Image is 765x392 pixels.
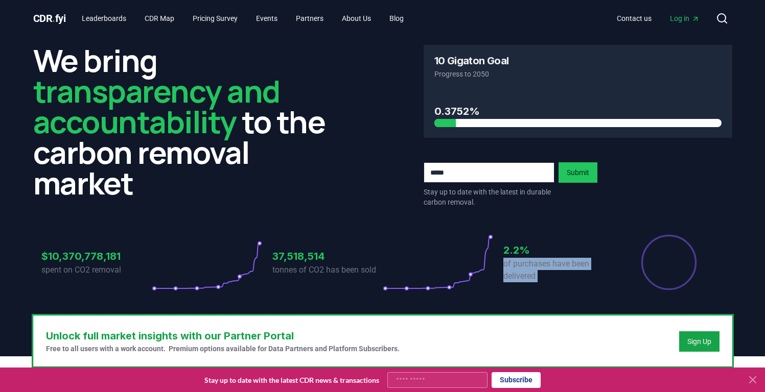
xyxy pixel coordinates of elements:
[503,242,614,258] h3: 2.2%
[248,9,286,28] a: Events
[33,12,66,24] span: CDR fyi
[33,70,280,142] span: transparency and accountability
[33,45,342,198] h2: We bring to the carbon removal market
[670,13,700,23] span: Log in
[74,9,134,28] a: Leaderboards
[136,9,182,28] a: CDR Map
[288,9,332,28] a: Partners
[52,12,55,24] span: .
[381,9,412,28] a: Blog
[74,9,412,28] nav: Main
[33,11,66,26] a: CDR.fyi
[46,344,400,354] p: Free to all users with a work account. Premium options available for Data Partners and Platform S...
[434,56,509,66] h3: 10 Gigaton Goal
[184,9,246,28] a: Pricing Survey
[434,69,722,79] p: Progress to 2050
[434,104,722,119] h3: 0.3752%
[334,9,379,28] a: About Us
[687,336,711,347] a: Sign Up
[424,187,554,207] p: Stay up to date with the latest in durable carbon removal.
[41,249,152,264] h3: $10,370,778,181
[679,331,720,352] button: Sign Up
[272,249,383,264] h3: 37,518,514
[609,9,708,28] nav: Main
[559,162,597,183] button: Submit
[46,328,400,344] h3: Unlock full market insights with our Partner Portal
[640,234,698,291] div: Percentage of sales delivered
[662,9,708,28] a: Log in
[503,258,614,282] p: of purchases have been delivered
[609,9,660,28] a: Contact us
[41,264,152,276] p: spent on CO2 removal
[272,264,383,276] p: tonnes of CO2 has been sold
